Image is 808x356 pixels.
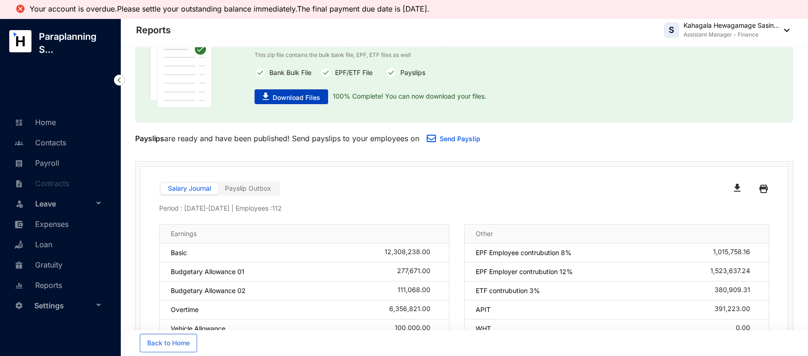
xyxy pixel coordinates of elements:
a: Gratuity [12,260,62,269]
img: report-unselected.e6a6b4230fc7da01f883.svg [15,281,23,290]
p: Overtime [171,305,199,314]
img: email.a35e10f87340586329067f518280dd4d.svg [427,135,436,142]
p: Paraplanning S... [31,30,120,56]
p: Earnings [171,229,197,238]
div: 0.00 [736,324,758,333]
p: Assistant Manager - Finance [684,30,779,39]
p: Reports [136,24,171,37]
a: Send Payslip [440,135,480,143]
span: Leave [35,194,93,213]
div: 380,909.31 [715,286,758,295]
img: contract-unselected.99e2b2107c0a7dd48938.svg [15,180,23,188]
p: EPF Employer contrubution 12% [476,267,573,276]
a: Contracts [12,179,69,188]
div: 1,523,637.24 [710,267,758,276]
p: This zip file contains the bulk bank file, EPF, ETF files as well [255,50,569,60]
button: Download Files [255,89,328,104]
img: black-printer.ae25802fba4fa849f9fa1ebd19a7ed0d.svg [759,181,768,196]
img: payroll-unselected.b590312f920e76f0c668.svg [15,159,23,168]
img: loan-unselected.d74d20a04637f2d15ab5.svg [15,241,23,249]
p: Bank Bulk File [266,67,311,78]
img: alert-icon-error.ae2eb8c10aa5e3dc951a89517520af3a.svg [15,3,26,14]
span: Settings [34,296,93,315]
a: Contacts [12,138,66,147]
img: leave-unselected.2934df6273408c3f84d9.svg [15,199,24,208]
img: gratuity-unselected.a8c340787eea3cf492d7.svg [15,261,23,269]
p: Period : [DATE] - [DATE] | Employees : 112 [159,204,769,213]
span: Back to Home [147,338,190,348]
p: ETF contrubution 3% [476,286,540,295]
p: Budgetary Allowance 01 [171,267,244,276]
img: settings-unselected.1febfda315e6e19643a1.svg [15,301,23,310]
p: Budgetary Allowance 02 [171,286,246,295]
button: Back to Home [140,334,197,352]
button: Send Payslip [419,130,488,149]
p: Kahagala Hewagamage Sasin... [684,21,779,30]
img: white-round-correct.82fe2cc7c780f4a5f5076f0407303cee.svg [255,67,266,78]
a: Loan [12,240,52,249]
p: 100% Complete! You can now download your files. [328,89,486,104]
p: EPF/ETF File [331,67,373,78]
p: APIT [476,305,491,314]
span: Payslip Outbox [225,184,271,192]
img: nav-icon-left.19a07721e4dec06a274f6d07517f07b7.svg [114,75,125,86]
li: Your account is overdue.Please settle your outstanding balance immediately.The final payment due ... [30,5,434,13]
li: Contracts [7,173,109,193]
p: WHT [476,324,491,333]
li: Payroll [7,152,109,173]
p: Payslips [135,133,164,144]
span: S [669,26,674,34]
a: Home [12,118,56,127]
div: 6,356,821.00 [389,305,438,314]
img: white-round-correct.82fe2cc7c780f4a5f5076f0407303cee.svg [385,67,397,78]
img: black-download.65125d1489207c3b344388237fee996b.svg [734,184,740,192]
div: 12,308,238.00 [385,248,438,257]
p: Basic [171,248,187,257]
li: Expenses [7,213,109,234]
img: publish-paper.61dc310b45d86ac63453e08fbc6f32f2.svg [150,32,212,108]
li: Home [7,112,109,132]
img: white-round-correct.82fe2cc7c780f4a5f5076f0407303cee.svg [320,67,331,78]
p: Other [476,229,493,238]
a: Payroll [12,158,59,168]
li: Gratuity [7,254,109,275]
img: expense-unselected.2edcf0507c847f3e9e96.svg [15,220,23,229]
a: Reports [12,281,62,290]
li: Loan [7,234,109,254]
div: 391,223.00 [715,305,758,314]
li: Contacts [7,132,109,152]
p: Payslips [397,67,425,78]
li: Reports [7,275,109,295]
p: EPF Employee contrubution 8% [476,248,572,257]
p: Vehicle Allowance [171,324,225,333]
div: 277,671.00 [397,267,438,276]
img: people-unselected.118708e94b43a90eceab.svg [15,139,23,147]
div: 100,000.00 [395,324,438,333]
a: Expenses [12,219,68,229]
span: Download Files [273,93,320,102]
div: 1,015,758.16 [713,248,758,257]
div: 111,068.00 [398,286,438,295]
img: home-unselected.a29eae3204392db15eaf.svg [15,119,23,127]
img: dropdown-black.8e83cc76930a90b1a4fdb6d089b7bf3a.svg [779,29,789,32]
span: Salary Journal [168,184,211,192]
p: are ready and have been published! Send payslips to your employees on [135,133,419,144]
